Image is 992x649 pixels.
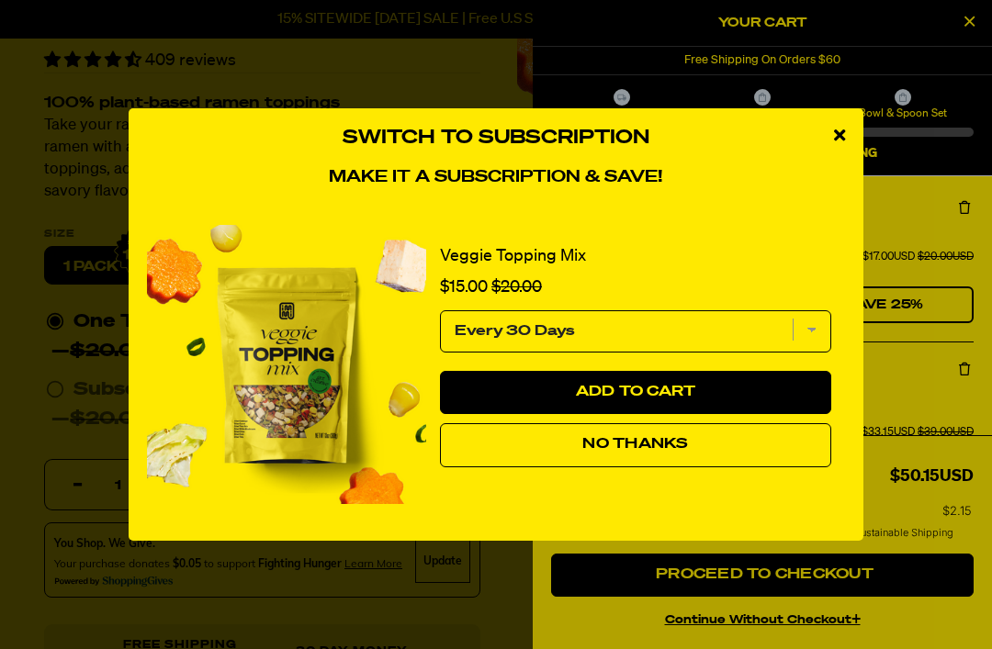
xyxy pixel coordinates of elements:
span: No Thanks [582,437,688,452]
span: Add to Cart [576,385,696,399]
h4: Make it a subscription & save! [147,168,845,188]
img: View Veggie Topping Mix [147,225,426,504]
select: subscription frequency [440,310,831,352]
div: close modal [816,108,863,163]
span: $15.00 [440,279,488,296]
button: No Thanks [440,423,831,467]
button: Add to Cart [440,371,831,415]
div: 1 of 1 [147,207,845,522]
span: $20.00 [491,279,542,296]
a: Veggie Topping Mix [440,243,586,270]
h3: Switch to Subscription [147,127,845,150]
